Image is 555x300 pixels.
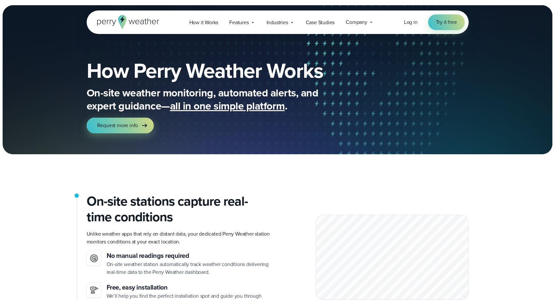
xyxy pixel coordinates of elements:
h2: On-site stations capture real-time conditions [87,193,272,225]
h3: No manual readings required [107,251,272,260]
span: Industries [267,19,288,26]
span: Case Studies [306,19,335,26]
a: How it Works [184,16,224,29]
a: Request more info [87,118,154,133]
p: Unlike weather apps that rely on distant data, your dedicated Perry Weather station monitors cond... [87,230,272,246]
a: Log in [404,18,418,26]
a: Case Studies [300,16,340,29]
span: Request more info [97,122,138,129]
h1: How Perry Weather Works [87,60,371,81]
p: On-site weather monitoring, automated alerts, and expert guidance— . [87,86,348,112]
span: How it Works [189,19,218,26]
a: Try it free [428,14,465,30]
span: Company [346,18,367,26]
p: On-site weather station automatically track weather conditions delivering real-time data to the P... [107,260,272,276]
h3: Free, easy installation [107,283,272,292]
span: Try it free [436,18,457,26]
span: all in one simple platform [170,98,285,114]
span: Features [229,19,249,26]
